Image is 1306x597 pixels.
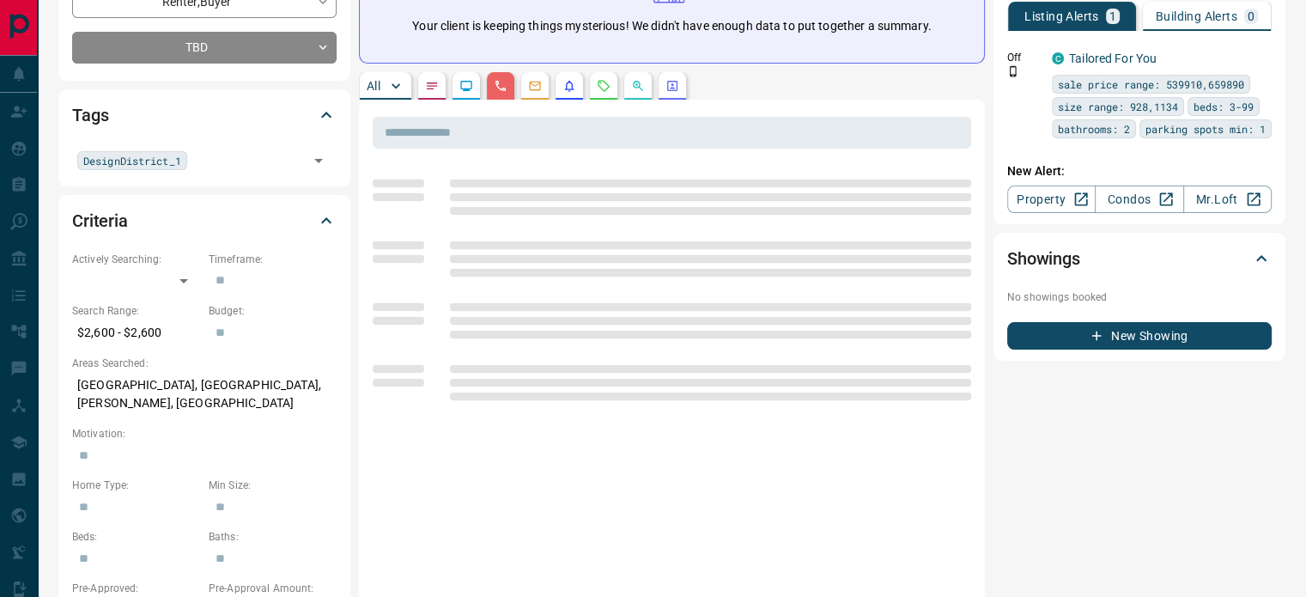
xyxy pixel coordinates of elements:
p: Baths: [209,529,337,545]
p: Listing Alerts [1024,10,1099,22]
p: No showings booked [1007,289,1272,305]
svg: Lead Browsing Activity [459,79,473,93]
svg: Calls [494,79,507,93]
span: beds: 3-99 [1194,98,1254,115]
h2: Showings [1007,245,1080,272]
p: Off [1007,50,1042,65]
button: New Showing [1007,322,1272,350]
div: Tags [72,94,337,136]
p: 1 [1109,10,1116,22]
svg: Agent Actions [665,79,679,93]
h2: Criteria [72,207,128,235]
p: Building Alerts [1156,10,1237,22]
p: Actively Searching: [72,252,200,267]
p: Areas Searched: [72,356,337,371]
p: Pre-Approved: [72,581,200,596]
p: Search Range: [72,303,200,319]
p: Home Type: [72,478,200,493]
svg: Push Notification Only [1007,65,1019,77]
div: condos.ca [1052,52,1064,64]
p: Timeframe: [209,252,337,267]
a: Condos [1095,186,1183,213]
p: New Alert: [1007,162,1272,180]
svg: Emails [528,79,542,93]
a: Property [1007,186,1096,213]
button: Open [307,149,331,173]
p: $2,600 - $2,600 [72,319,200,347]
a: Tailored For You [1069,52,1157,65]
svg: Requests [597,79,610,93]
div: TBD [72,32,337,64]
svg: Listing Alerts [562,79,576,93]
div: Criteria [72,200,337,241]
span: DesignDistrict_1 [83,152,181,169]
p: Min Size: [209,478,337,493]
p: Pre-Approval Amount: [209,581,337,596]
p: Budget: [209,303,337,319]
span: parking spots min: 1 [1145,120,1266,137]
svg: Notes [425,79,439,93]
p: All [367,80,380,92]
p: 0 [1248,10,1254,22]
a: Mr.Loft [1183,186,1272,213]
p: Motivation: [72,426,337,442]
p: Your client is keeping things mysterious! We didn't have enough data to put together a summary. [412,17,931,35]
span: size range: 928,1134 [1058,98,1178,115]
div: Showings [1007,238,1272,279]
h2: Tags [72,101,108,129]
span: sale price range: 539910,659890 [1058,76,1244,93]
p: [GEOGRAPHIC_DATA], [GEOGRAPHIC_DATA], [PERSON_NAME], [GEOGRAPHIC_DATA] [72,371,337,417]
svg: Opportunities [631,79,645,93]
p: Beds: [72,529,200,545]
span: bathrooms: 2 [1058,120,1130,137]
